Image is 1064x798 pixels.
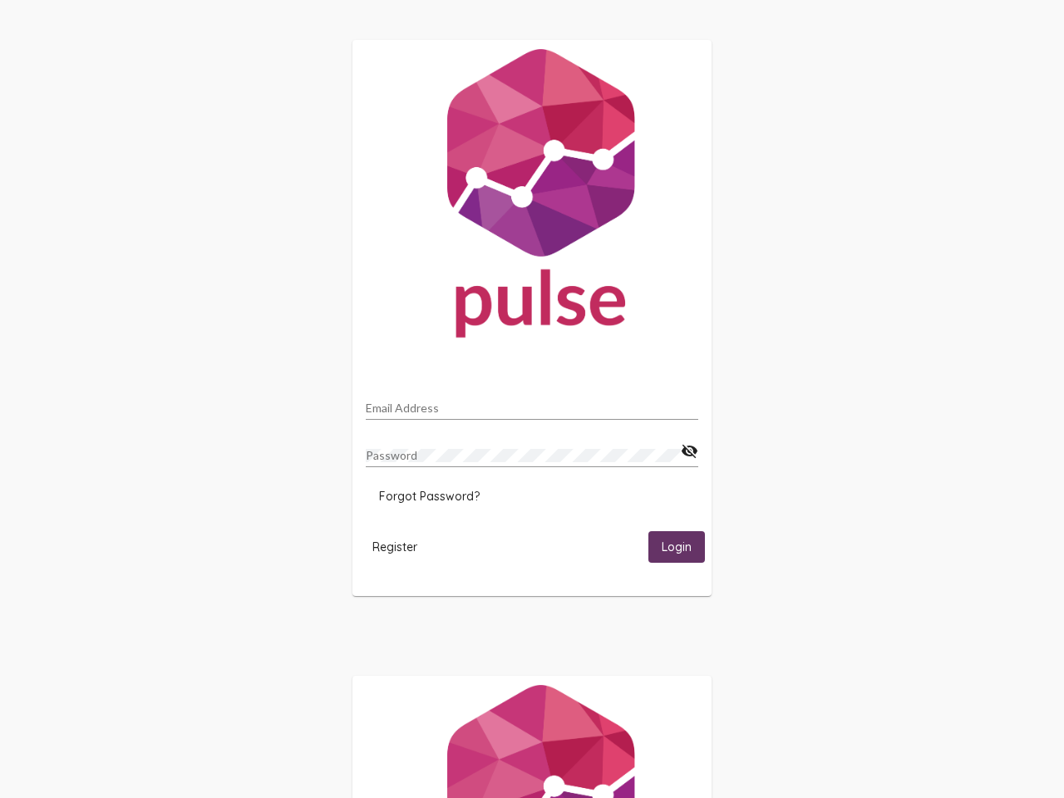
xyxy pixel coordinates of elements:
span: Login [662,540,692,555]
img: Pulse For Good Logo [352,40,712,354]
button: Login [648,531,705,562]
button: Register [359,531,431,562]
span: Register [372,539,417,554]
mat-icon: visibility_off [681,441,698,461]
button: Forgot Password? [366,481,493,511]
span: Forgot Password? [379,489,480,504]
